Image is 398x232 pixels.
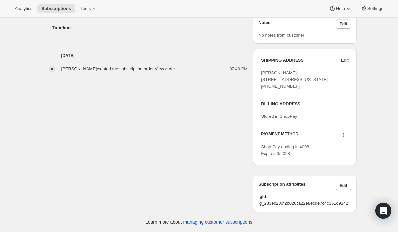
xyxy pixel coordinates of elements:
span: ig_283ec280f2b020ca22e8ecde7c4c351d9142 [258,200,351,207]
span: 07:43 PM [230,66,248,72]
div: Open Intercom Messenger [375,203,391,219]
span: Edit [341,57,348,64]
span: No notes from customer [258,33,304,38]
h3: SHIPPING ADDRESS [261,57,341,64]
h4: [DATE] [41,52,248,59]
p: Learn more about [145,219,252,225]
span: Edit [340,21,347,27]
h3: Notes [258,19,336,29]
h3: PAYMENT METHOD [261,131,298,140]
button: Edit [337,55,352,66]
span: Subscriptions [41,6,71,11]
span: [PERSON_NAME] [STREET_ADDRESS][US_STATE] [PHONE_NUMBER] [261,70,328,89]
span: Shop Pay ending in 4098 Expires 3/2028 [261,144,309,156]
a: View order [155,66,175,71]
h3: Subscription attributes [258,181,336,190]
button: Subscriptions [37,4,75,13]
button: Tools [76,4,101,13]
span: Analytics [15,6,32,11]
span: Help [336,6,345,11]
span: igId [258,193,351,200]
span: [PERSON_NAME] created the subscription order. [61,66,175,71]
span: Stored in ShopPay [261,114,297,119]
span: Settings [367,6,383,11]
h2: Timeline [52,24,248,31]
h3: BILLING ADDRESS [261,101,348,107]
span: Tools [80,6,91,11]
button: Edit [336,181,351,190]
button: Edit [336,19,351,29]
span: Edit [340,183,347,188]
a: managing customer subscriptions [183,219,252,225]
button: Settings [357,4,387,13]
button: Analytics [11,4,36,13]
button: Help [325,4,355,13]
